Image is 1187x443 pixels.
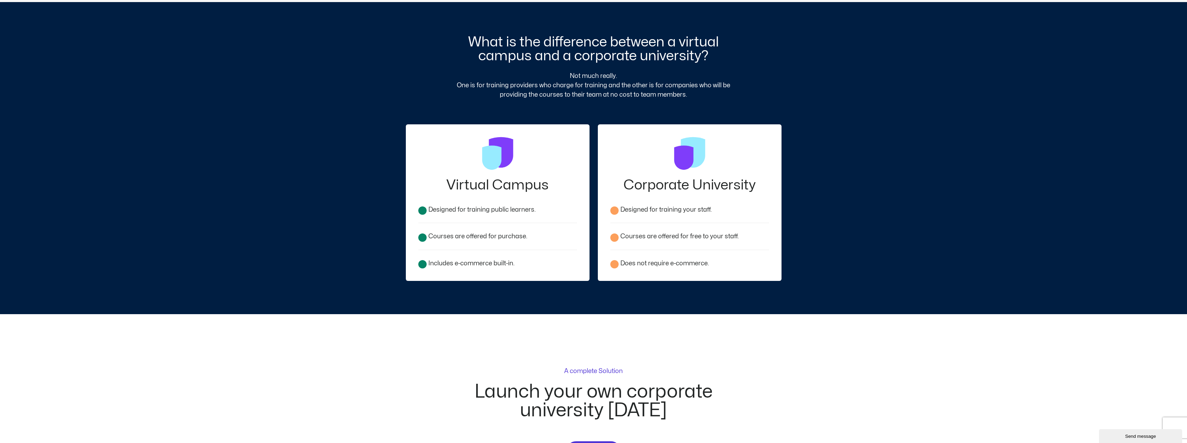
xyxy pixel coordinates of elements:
span: Does not require e-commerce. [619,259,709,268]
img: Virtual Campus Solution [481,137,514,170]
div: v 4.0.25 [19,11,34,17]
h2: Virtual Campus [418,178,577,192]
iframe: chat widget [1099,428,1184,443]
span: Courses are offered for free to your staff. [619,232,739,241]
div: Keywords by Traffic [78,41,114,45]
h2: Launch your own corporate university [DATE] [469,382,718,420]
h2: Corporate University [610,178,769,192]
span: Courses are offered for purchase. [427,232,527,241]
img: website_grey.svg [11,18,17,24]
div: Domain Overview [28,41,62,45]
img: logo_orange.svg [11,11,17,17]
span: Includes e-commerce built-in. [427,259,515,268]
div: Not much really. One is for training providers who charge for training and the other is for compa... [449,71,738,99]
h2: What is the difference between a virtual campus and a corporate university? [440,35,747,63]
p: A complete Solution [564,368,623,374]
img: tab_keywords_by_traffic_grey.svg [70,40,76,46]
span: Designed for training your staff. [619,205,712,214]
div: Domain: [DOMAIN_NAME] [18,18,76,24]
span: Designed for training public learners. [427,205,536,214]
img: tab_domain_overview_orange.svg [20,40,26,46]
